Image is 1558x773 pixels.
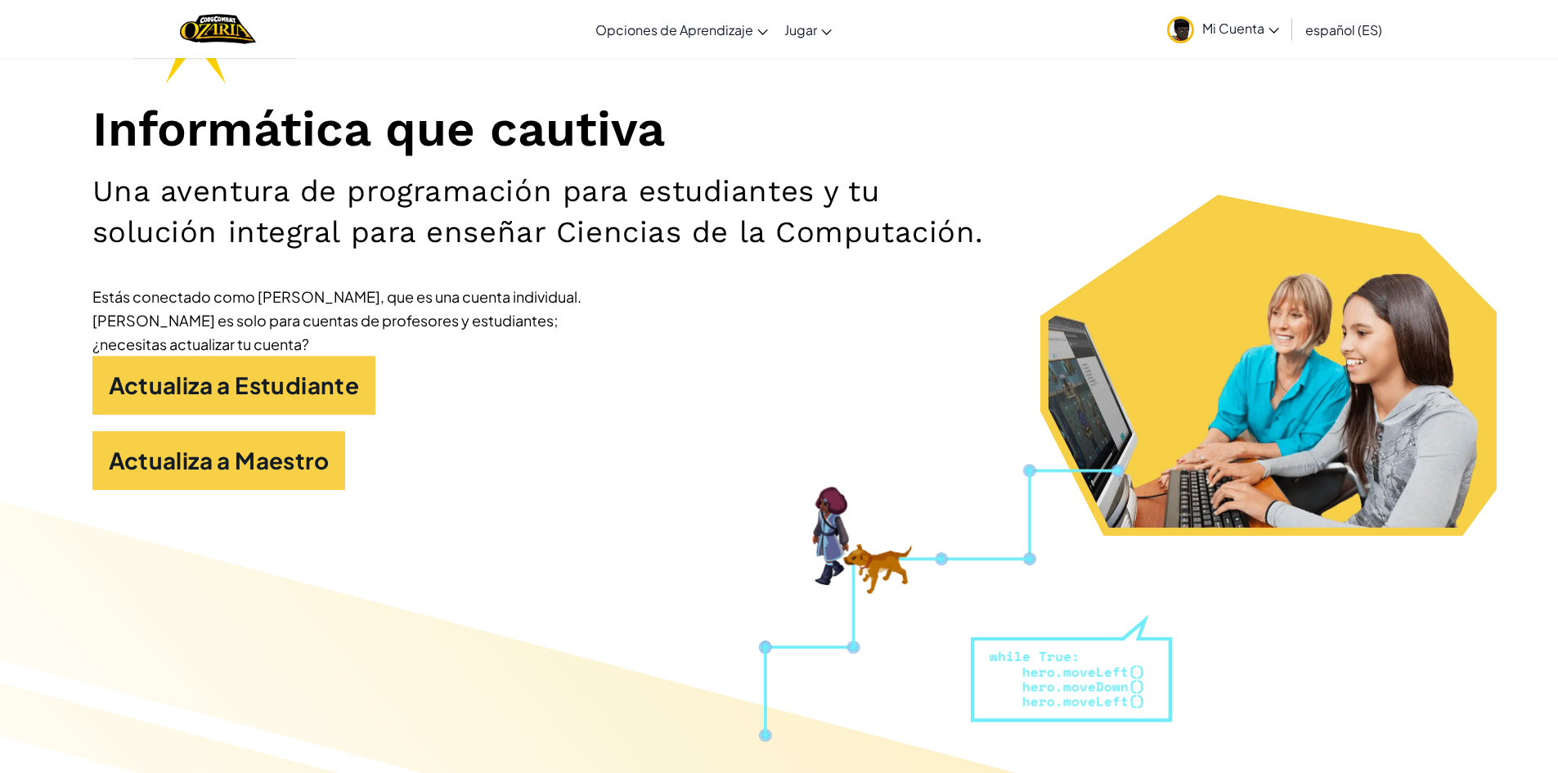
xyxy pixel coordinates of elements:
a: Actualiza a Estudiante [92,356,376,415]
h1: Informática que cautiva [92,100,1466,160]
a: español (ES) [1297,7,1390,52]
span: Jugar [784,21,817,38]
h2: Una aventura de programación para estudiantes y tu solución integral para enseñar Ciencias de la ... [92,171,1013,252]
div: Estás conectado como [PERSON_NAME], que es una cuenta individual. [PERSON_NAME] es solo para cuen... [92,285,583,356]
a: Actualiza a Maestro [92,431,346,490]
img: avatar [1167,16,1194,43]
a: Ozaria by CodeCombat logo [180,12,256,46]
a: Mi Cuenta [1159,3,1287,55]
a: Opciones de Aprendizaje [587,7,776,52]
span: Mi Cuenta [1202,20,1279,37]
span: español (ES) [1305,21,1382,38]
span: Opciones de Aprendizaje [595,21,753,38]
img: Home [180,12,256,46]
a: Jugar [776,7,840,52]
